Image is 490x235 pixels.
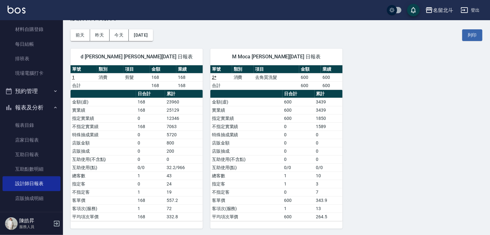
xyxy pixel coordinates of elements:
a: 互助點數明細 [3,162,60,176]
td: 3439 [315,98,343,106]
td: 10 [315,172,343,180]
td: 互助使用(不含點) [71,155,136,163]
td: 600 [282,106,314,114]
td: 消費 [97,73,123,81]
td: 特殊抽成業績 [210,131,282,139]
th: 累計 [165,90,203,98]
td: 互助使用(不含點) [210,155,282,163]
td: 指定實業績 [210,114,282,122]
td: 平均項次單價 [210,213,282,221]
td: 1 [136,188,165,196]
td: 1850 [315,114,343,122]
td: 特殊抽成業績 [71,131,136,139]
td: 1 [282,172,314,180]
button: 預約管理 [3,83,60,99]
a: 設計師日報表 [3,176,60,191]
td: 168 [136,196,165,204]
button: 昨天 [90,29,110,41]
td: 1589 [315,122,343,131]
table: a dense table [71,90,203,221]
a: 店販抽成明細 [3,191,60,206]
td: 0 [282,155,314,163]
td: 600 [299,73,321,81]
td: 0 [136,131,165,139]
th: 累計 [315,90,343,98]
td: 店販金額 [71,139,136,147]
td: 不指定實業績 [71,122,136,131]
td: 0 [136,155,165,163]
td: 600 [282,114,314,122]
td: 去角質洗髮 [254,73,299,81]
td: 互助使用(點) [71,163,136,172]
td: 0 [315,155,343,163]
a: 每日結帳 [3,37,60,51]
th: 類別 [232,65,254,73]
span: M Moca [PERSON_NAME][DATE] 日報表 [218,54,335,60]
td: 金額(虛) [71,98,136,106]
td: 0/0 [315,163,343,172]
th: 項目 [123,65,150,73]
td: 不指定客 [71,188,136,196]
a: 現場電腦打卡 [3,66,60,80]
td: 168 [176,73,203,81]
button: 今天 [110,29,129,41]
td: 0 [315,139,343,147]
button: 列印 [462,29,482,41]
td: 25129 [165,106,203,114]
div: 名留北斗 [433,6,453,14]
td: 0 [282,147,314,155]
img: Person [5,217,18,230]
p: 服務人員 [19,224,51,230]
span: d [PERSON_NAME] [PERSON_NAME][DATE] 日報表 [78,54,195,60]
td: 7063 [165,122,203,131]
th: 日合計 [282,90,314,98]
td: 0 [136,180,165,188]
th: 業績 [176,65,203,73]
td: 23960 [165,98,203,106]
td: 0/0 [136,163,165,172]
td: 600 [321,81,343,90]
td: 168 [150,81,176,90]
td: 指定客 [210,180,282,188]
td: 0 [165,155,203,163]
td: 168 [136,122,165,131]
td: 店販抽成 [71,147,136,155]
td: 32.2/966 [165,163,203,172]
a: 1 [72,75,75,80]
th: 單號 [210,65,232,73]
table: a dense table [210,65,343,90]
td: 不指定實業績 [210,122,282,131]
td: 168 [136,98,165,106]
td: 客項次(服務) [71,204,136,213]
td: 0 [282,122,314,131]
th: 類別 [97,65,123,73]
td: 1 [136,172,165,180]
a: 互助日報表 [3,147,60,162]
th: 項目 [254,65,299,73]
th: 單號 [71,65,97,73]
td: 平均項次單價 [71,213,136,221]
td: 1 [282,180,314,188]
td: 客項次(服務) [210,204,282,213]
td: 總客數 [71,172,136,180]
th: 金額 [150,65,176,73]
td: 0 [136,114,165,122]
button: [DATE] [129,29,153,41]
td: 264.5 [315,213,343,221]
td: 168 [150,73,176,81]
th: 業績 [321,65,343,73]
h5: 陳皓昇 [19,218,51,224]
td: 實業績 [210,106,282,114]
td: 600 [299,81,321,90]
td: 0 [315,131,343,139]
td: 200 [165,147,203,155]
th: 日合計 [136,90,165,98]
td: 實業績 [71,106,136,114]
td: 43 [165,172,203,180]
td: 800 [165,139,203,147]
td: 12346 [165,114,203,122]
td: 剪髮 [123,73,150,81]
td: 19 [165,188,203,196]
td: 1 [282,204,314,213]
td: 600 [282,196,314,204]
